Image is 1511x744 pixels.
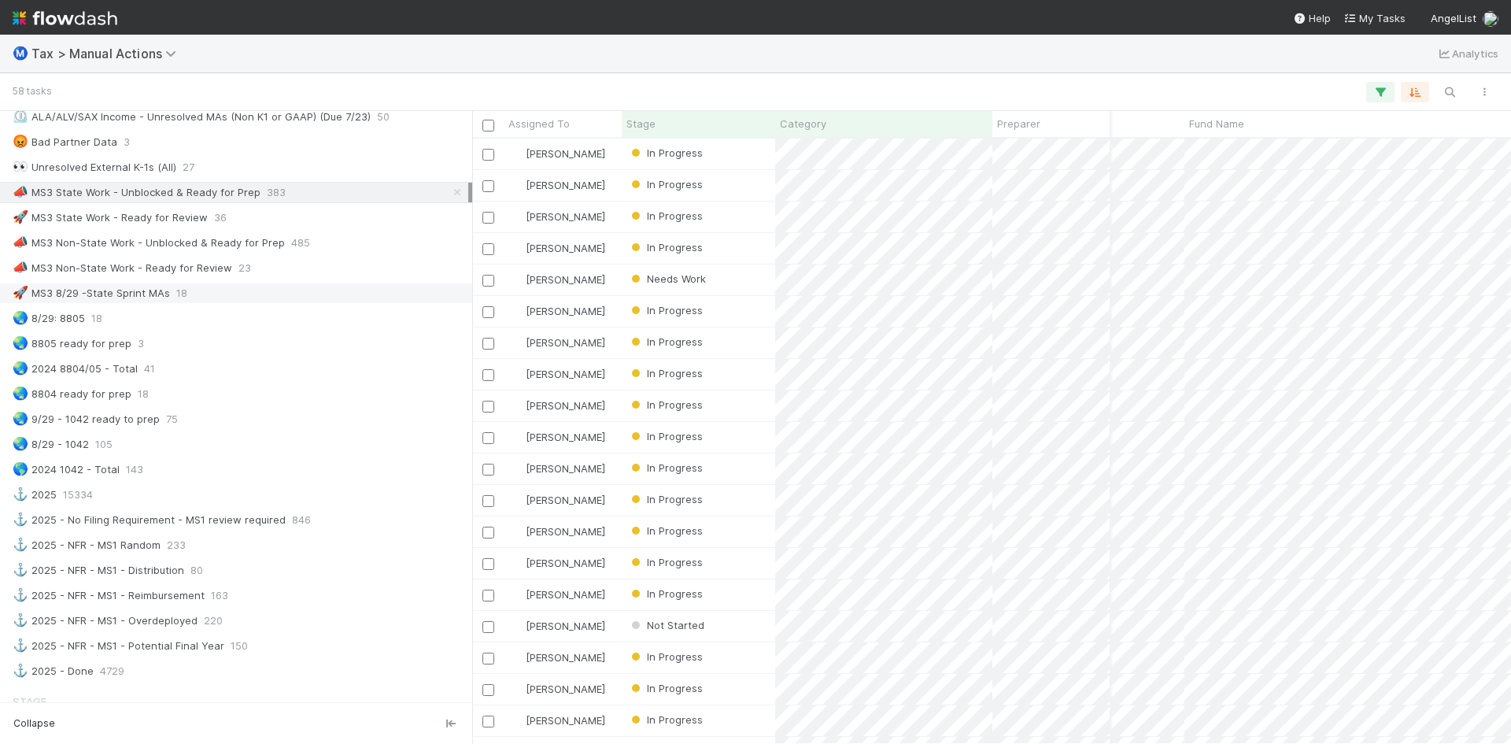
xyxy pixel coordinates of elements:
[510,366,605,382] div: [PERSON_NAME]
[526,683,605,695] span: [PERSON_NAME]
[176,283,187,303] span: 18
[628,617,704,633] div: Not Started
[13,636,224,656] div: 2025 - NFR - MS1 - Potential Final Year
[13,686,46,717] span: Stage
[511,399,523,412] img: avatar_cfa6ccaa-c7d9-46b3-b608-2ec56ecf97ad.png
[526,620,605,632] span: [PERSON_NAME]
[526,651,605,664] span: [PERSON_NAME]
[1293,10,1331,26] div: Help
[526,242,605,254] span: [PERSON_NAME]
[482,621,494,633] input: Toggle Row Selected
[166,409,178,429] span: 75
[291,233,310,253] span: 485
[628,145,703,161] div: In Progress
[482,149,494,161] input: Toggle Row Selected
[526,714,605,727] span: [PERSON_NAME]
[628,367,703,379] span: In Progress
[511,525,523,538] img: avatar_e41e7ae5-e7d9-4d8d-9f56-31b0d7a2f4fd.png
[526,588,605,601] span: [PERSON_NAME]
[628,178,703,191] span: In Progress
[13,311,28,324] span: 🌏
[628,460,703,476] div: In Progress
[63,485,93,505] span: 15334
[13,639,28,652] span: ⚓
[510,713,605,728] div: [PERSON_NAME]
[511,147,523,160] img: avatar_e41e7ae5-e7d9-4d8d-9f56-31b0d7a2f4fd.png
[526,210,605,223] span: [PERSON_NAME]
[510,492,605,508] div: [PERSON_NAME]
[482,590,494,601] input: Toggle Row Selected
[628,491,703,507] div: In Progress
[628,302,703,318] div: In Progress
[13,487,28,501] span: ⚓
[482,306,494,318] input: Toggle Row Selected
[628,682,703,694] span: In Progress
[628,146,703,159] span: In Progress
[13,309,85,328] div: 8/29: 8805
[628,239,703,255] div: In Progress
[13,384,131,404] div: 8804 ready for prep
[526,336,605,349] span: [PERSON_NAME]
[510,146,605,161] div: [PERSON_NAME]
[482,432,494,444] input: Toggle Row Selected
[628,523,703,539] div: In Progress
[628,556,703,568] span: In Progress
[510,587,605,602] div: [PERSON_NAME]
[1343,12,1406,24] span: My Tasks
[238,258,251,278] span: 23
[626,116,656,131] span: Stage
[13,409,160,429] div: 9/29 - 1042 ready to prep
[997,116,1040,131] span: Preparer
[267,183,286,202] span: 383
[511,242,523,254] img: avatar_e41e7ae5-e7d9-4d8d-9f56-31b0d7a2f4fd.png
[13,613,28,627] span: ⚓
[628,554,703,570] div: In Progress
[13,135,28,148] span: 😡
[628,524,703,537] span: In Progress
[511,431,523,443] img: avatar_e41e7ae5-e7d9-4d8d-9f56-31b0d7a2f4fd.png
[13,261,28,274] span: 📣
[780,116,826,131] span: Category
[628,428,703,444] div: In Progress
[482,716,494,727] input: Toggle Row Selected
[13,611,198,631] div: 2025 - NFR - MS1 - Overdeployed
[100,661,124,681] span: 4729
[510,461,605,476] div: [PERSON_NAME]
[511,305,523,317] img: avatar_cfa6ccaa-c7d9-46b3-b608-2ec56ecf97ad.png
[126,460,143,479] span: 143
[510,555,605,571] div: [PERSON_NAME]
[13,258,232,278] div: MS3 Non-State Work - Ready for Review
[511,683,523,695] img: avatar_cfa6ccaa-c7d9-46b3-b608-2ec56ecf97ad.png
[13,208,208,228] div: MS3 State Work - Ready for Review
[13,286,28,299] span: 🚀
[1343,10,1406,26] a: My Tasks
[511,588,523,601] img: avatar_e41e7ae5-e7d9-4d8d-9f56-31b0d7a2f4fd.png
[511,336,523,349] img: avatar_cfa6ccaa-c7d9-46b3-b608-2ec56ecf97ad.png
[292,510,311,530] span: 846
[526,525,605,538] span: [PERSON_NAME]
[526,368,605,380] span: [PERSON_NAME]
[1431,12,1476,24] span: AngelList
[95,435,113,454] span: 105
[13,233,285,253] div: MS3 Non-State Work - Unblocked & Ready for Prep
[482,243,494,255] input: Toggle Row Selected
[526,399,605,412] span: [PERSON_NAME]
[204,611,223,631] span: 220
[511,651,523,664] img: avatar_cfa6ccaa-c7d9-46b3-b608-2ec56ecf97ad.png
[13,716,55,731] span: Collapse
[628,398,703,411] span: In Progress
[482,180,494,192] input: Toggle Row Selected
[13,460,120,479] div: 2024 1042 - Total
[138,384,149,404] span: 18
[144,359,155,379] span: 41
[628,586,703,601] div: In Progress
[628,713,703,726] span: In Progress
[510,650,605,665] div: [PERSON_NAME]
[628,397,703,413] div: In Progress
[13,160,28,173] span: 👀
[526,305,605,317] span: [PERSON_NAME]
[13,510,286,530] div: 2025 - No Filing Requirement - MS1 review required
[13,132,117,152] div: Bad Partner Data
[13,513,28,526] span: ⚓
[13,664,28,677] span: ⚓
